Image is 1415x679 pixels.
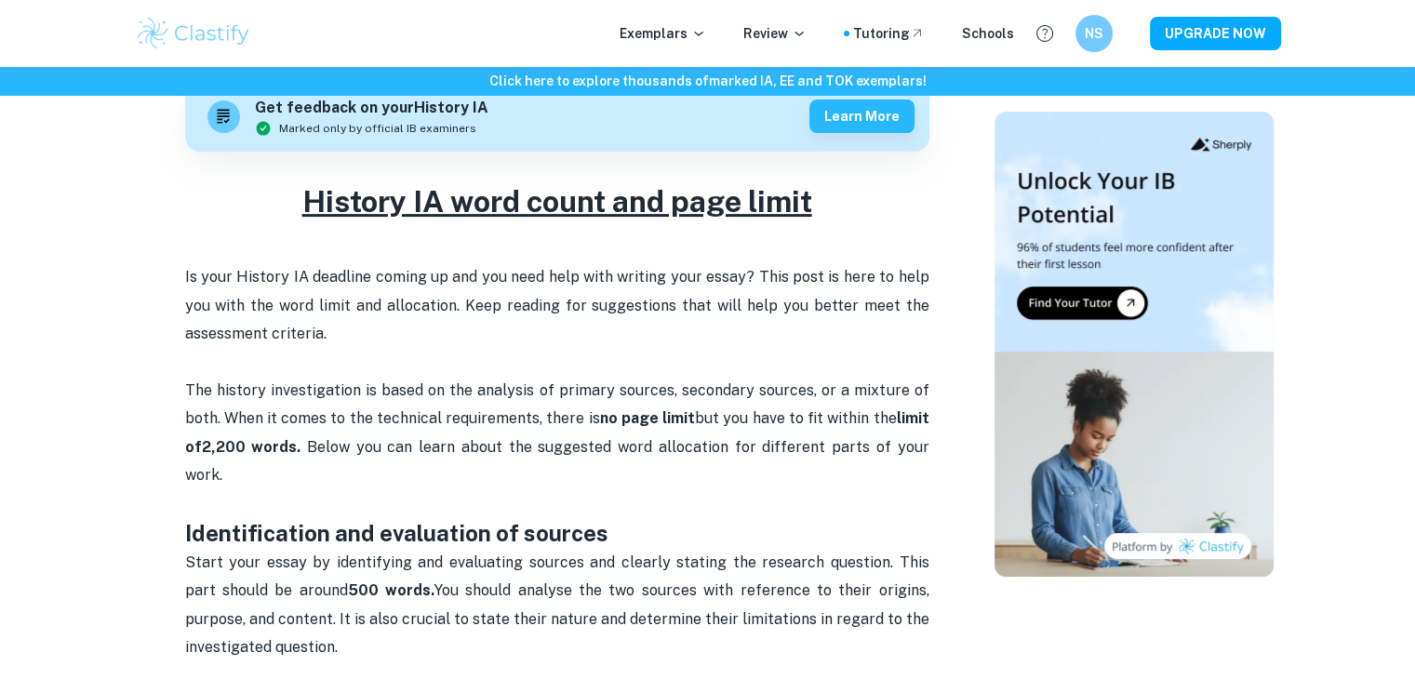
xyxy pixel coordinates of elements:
[348,581,431,599] strong: 500 words
[1029,18,1061,49] button: Help and Feedback
[600,409,695,427] strong: no page limit
[743,23,807,44] p: Review
[853,23,925,44] a: Tutoring
[962,23,1014,44] a: Schools
[185,553,933,599] span: Start your essay by identifying and evaluating sources and clearly stating the research question....
[809,100,914,133] button: Learn more
[135,15,253,52] img: Clastify logo
[202,438,301,456] strong: 2,200 words.
[185,581,933,656] span: You should analyse the two sources with reference to their origins, purpose, and content. It is a...
[185,381,933,427] span: The history investigation is based on the analysis of primary sources, secondary sources, or a mi...
[185,268,933,342] span: Is your History IA deadline coming up and you need help with writing your essay? This post is her...
[185,438,933,484] span: Below you can learn about the suggested word allocation for different parts of your work.
[279,120,476,137] span: Marked only by official IB examiners
[995,112,1274,577] img: Thumbnail
[185,82,929,152] a: Get feedback on yourHistory IAMarked only by official IB examinersLearn more
[4,71,1411,91] h6: Click here to explore thousands of marked IA, EE and TOK exemplars !
[185,409,933,455] span: but you have to fit within the
[620,23,706,44] p: Exemplars
[1075,15,1113,52] button: NS
[302,184,812,219] u: History IA word count and page limit
[255,97,488,120] h6: Get feedback on your History IA
[1083,23,1104,44] h6: NS
[431,581,434,599] strong: .
[185,409,933,455] strong: limit of
[185,520,608,546] strong: Identification and evaluation of sources
[1150,17,1281,50] button: UPGRADE NOW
